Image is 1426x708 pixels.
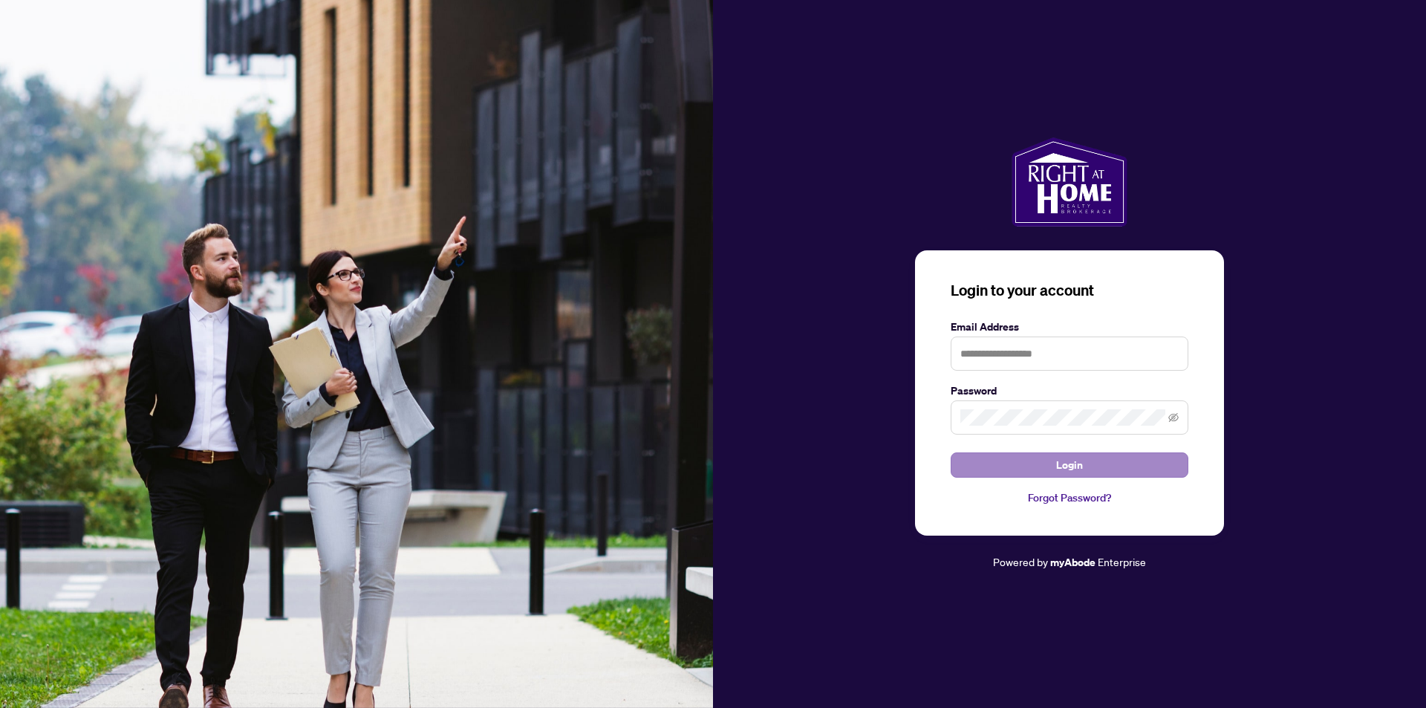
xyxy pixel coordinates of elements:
span: Enterprise [1098,555,1146,568]
img: ma-logo [1012,137,1127,227]
span: eye-invisible [1168,412,1179,423]
span: Login [1056,453,1083,477]
a: myAbode [1050,554,1095,571]
span: Powered by [993,555,1048,568]
label: Email Address [951,319,1188,335]
label: Password [951,383,1188,399]
h3: Login to your account [951,280,1188,301]
a: Forgot Password? [951,490,1188,506]
button: Login [951,452,1188,478]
